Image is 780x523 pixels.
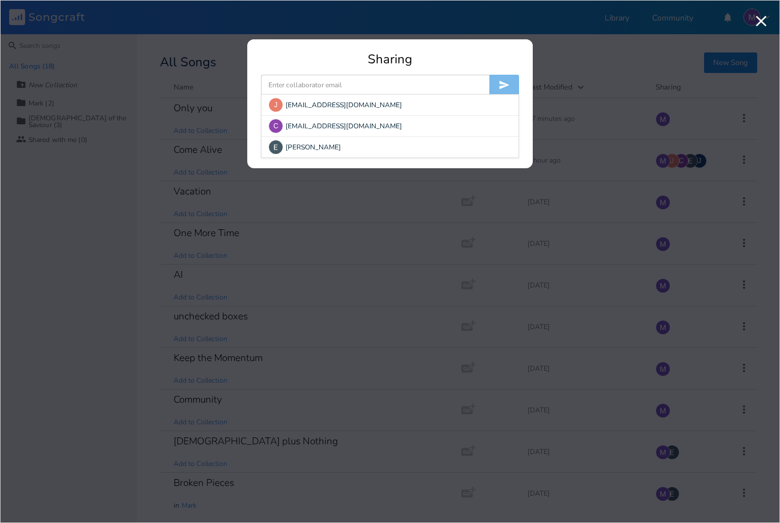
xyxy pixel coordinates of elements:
[268,119,283,133] div: claire.vesper
[262,95,518,115] div: [EMAIL_ADDRESS][DOMAIN_NAME]
[489,75,519,95] button: Invite
[262,116,518,136] div: [EMAIL_ADDRESS][DOMAIN_NAME]
[262,137,518,157] div: [PERSON_NAME]
[268,140,283,155] img: Erin Smith
[261,53,519,66] div: Sharing
[261,75,489,95] input: Enter collaborator email
[268,98,283,112] div: jimd407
